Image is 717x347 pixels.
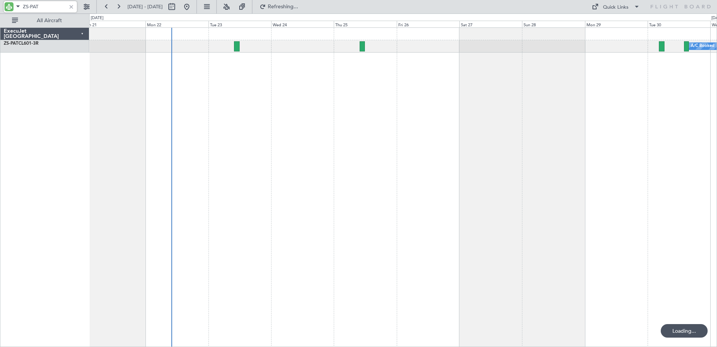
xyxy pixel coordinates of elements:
[661,324,708,338] div: Loading...
[256,1,301,13] button: Refreshing...
[19,18,79,23] span: All Aircraft
[8,15,81,27] button: All Aircraft
[588,1,643,13] button: Quick Links
[208,21,271,27] div: Tue 23
[23,1,66,12] input: A/C (Reg. or Type)
[83,21,145,27] div: Sun 21
[267,4,299,9] span: Refreshing...
[648,21,710,27] div: Tue 30
[397,21,459,27] div: Fri 26
[691,41,714,52] div: A/C Booked
[127,3,163,10] span: [DATE] - [DATE]
[585,21,648,27] div: Mon 29
[145,21,208,27] div: Mon 22
[91,15,103,21] div: [DATE]
[4,41,39,46] a: ZS-PATCL601-3R
[271,21,334,27] div: Wed 24
[522,21,585,27] div: Sun 28
[334,21,396,27] div: Thu 25
[4,41,18,46] span: ZS-PAT
[603,4,628,11] div: Quick Links
[459,21,522,27] div: Sat 27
